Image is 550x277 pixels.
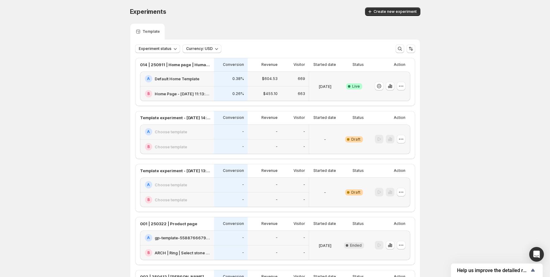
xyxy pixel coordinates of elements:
[324,136,326,142] p: -
[351,137,360,142] span: Draft
[242,129,244,134] p: -
[186,46,213,51] span: Currency: USD
[303,250,305,255] p: -
[140,62,210,68] p: 014 | 250911 | Home page | Human hero banner
[276,182,278,187] p: -
[139,46,172,51] span: Experiment status
[276,235,278,240] p: -
[223,62,244,67] p: Conversion
[232,76,244,81] p: 0.38%
[319,242,331,249] p: [DATE]
[261,168,278,173] p: Revenue
[293,221,305,226] p: Visitor
[374,9,417,14] span: Create new experiment
[365,7,420,16] button: Create new experiment
[147,235,150,240] h2: A
[142,29,160,34] p: Template
[242,197,244,202] p: -
[313,62,336,67] p: Started date
[155,197,187,203] h2: Choose template
[242,235,244,240] p: -
[298,76,305,81] p: 669
[261,62,278,67] p: Revenue
[140,168,210,174] p: Template experiment - [DATE] 13:45:28
[394,115,405,120] p: Action
[303,129,305,134] p: -
[223,221,244,226] p: Conversion
[242,144,244,149] p: -
[276,250,278,255] p: -
[313,115,336,120] p: Started date
[353,62,364,67] p: Status
[155,144,187,150] h2: Choose template
[350,243,362,248] span: Ended
[147,76,150,81] h2: A
[293,62,305,67] p: Visitor
[263,91,278,96] p: $455.10
[147,129,150,134] h2: A
[155,129,187,135] h2: Choose template
[394,168,405,173] p: Action
[140,115,210,121] p: Template experiment - [DATE] 14:48:45
[324,189,326,195] p: -
[223,115,244,120] p: Conversion
[135,44,180,53] button: Experiment status
[353,221,364,226] p: Status
[352,84,360,89] span: Live
[232,91,244,96] p: 0.26%
[457,268,529,273] span: Help us improve the detailed report for A/B campaigns
[293,115,305,120] p: Visitor
[147,182,150,187] h2: A
[351,190,360,195] span: Draft
[276,197,278,202] p: -
[407,44,415,53] button: Sort the results
[353,168,364,173] p: Status
[147,250,150,255] h2: B
[147,197,150,202] h2: B
[529,247,544,262] div: Open Intercom Messenger
[303,197,305,202] p: -
[223,168,244,173] p: Conversion
[183,44,221,53] button: Currency: USD
[319,83,331,89] p: [DATE]
[313,221,336,226] p: Started date
[140,221,197,227] p: 001 | 250322 | Product page
[313,168,336,173] p: Started date
[147,144,150,149] h2: B
[394,62,405,67] p: Action
[298,91,305,96] p: 663
[276,144,278,149] p: -
[155,235,210,241] h2: gp-template-558876667993391926
[457,267,537,274] button: Show survey - Help us improve the detailed report for A/B campaigns
[130,8,166,15] span: Experiments
[155,250,210,256] h2: ARCH | Ring | Select stone size | v2
[262,76,278,81] p: $604.53
[353,115,364,120] p: Status
[261,115,278,120] p: Revenue
[155,76,199,82] h2: Default Home Template
[242,182,244,187] p: -
[293,168,305,173] p: Visitor
[394,221,405,226] p: Action
[155,91,210,97] h2: Home Page - [DATE] 11:13:58
[242,250,244,255] p: -
[155,182,187,188] h2: Choose template
[303,144,305,149] p: -
[147,91,150,96] h2: B
[303,182,305,187] p: -
[261,221,278,226] p: Revenue
[276,129,278,134] p: -
[303,235,305,240] p: -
